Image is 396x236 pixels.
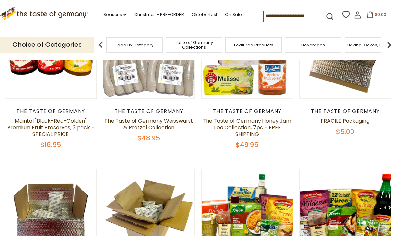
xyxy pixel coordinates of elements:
[168,40,220,50] a: Taste of Germany Collections
[192,11,217,18] a: Oktoberfest
[336,127,354,136] span: $5.00
[363,11,390,21] button: $0.00
[375,12,386,17] span: $0.00
[225,11,242,18] a: On Sale
[116,43,153,47] a: Food By Category
[236,140,258,149] span: $49.95
[103,11,126,18] a: Seasons
[103,108,195,115] div: The Taste of Germany
[234,43,273,47] a: Featured Products
[301,43,325,47] a: Beverages
[94,38,107,51] img: previous arrow
[383,38,396,51] img: next arrow
[40,140,61,149] span: $16.95
[321,117,369,125] a: FRAGILE Packaging
[299,108,391,115] div: The Taste of Germany
[203,117,291,138] a: The Taste of Germany Honey Jam Tea Collection, 7pc - FREE SHIPPING
[134,11,184,18] a: Christmas - PRE-ORDER
[201,108,293,115] div: The Taste of Germany
[7,117,94,138] a: Maintal "Black-Red-Golden" Premium Fruit Preserves, 3 pack - SPECIAL PRICE
[5,108,97,115] div: The Taste of Germany
[104,117,193,131] a: The Taste of Germany Weisswurst & Pretzel Collection
[137,134,160,143] span: $48.95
